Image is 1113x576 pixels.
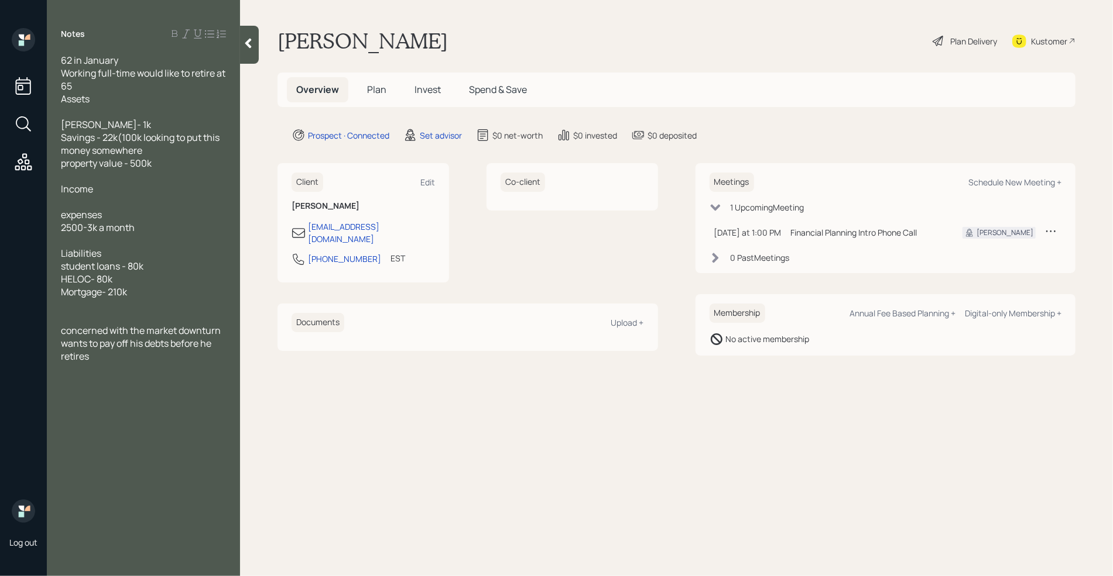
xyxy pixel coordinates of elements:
[367,83,386,96] span: Plan
[415,83,441,96] span: Invest
[61,131,221,157] span: Savings - 22k(100k looking to put this money somewhere
[61,247,101,260] span: Liabilities
[726,333,810,345] div: No active membership
[492,129,543,142] div: $0 net-worth
[791,226,944,239] div: Financial Planning Intro Phone Call
[611,317,644,328] div: Upload +
[61,273,112,285] span: HELOC- 80k
[61,221,135,234] span: 2500-3k a month
[648,129,697,142] div: $0 deposited
[61,260,143,273] span: student loans - 80k
[420,129,462,142] div: Set advisor
[61,28,85,40] label: Notes
[710,303,765,323] h6: Membership
[292,201,435,211] h6: [PERSON_NAME]
[308,129,389,142] div: Prospect · Connected
[977,227,1033,238] div: [PERSON_NAME]
[308,253,381,265] div: [PHONE_NUMBER]
[968,177,1061,188] div: Schedule New Meeting +
[965,308,1061,319] div: Digital-only Membership +
[61,118,151,131] span: [PERSON_NAME]- 1k
[950,35,997,47] div: Plan Delivery
[61,285,127,298] span: Mortgage- 210k
[731,201,804,213] div: 1 Upcoming Meeting
[61,182,93,195] span: Income
[61,157,152,170] span: property value - 500k
[61,324,221,337] span: concerned with the market downturn
[9,537,37,548] div: Log out
[1031,35,1067,47] div: Kustomer
[850,308,956,319] div: Annual Fee Based Planning +
[731,251,790,264] div: 0 Past Meeting s
[61,92,90,105] span: Assets
[296,83,339,96] span: Overview
[573,129,617,142] div: $0 invested
[469,83,527,96] span: Spend & Save
[61,54,118,67] span: 62 in January
[292,173,323,192] h6: Client
[391,252,405,264] div: EST
[308,220,435,245] div: [EMAIL_ADDRESS][DOMAIN_NAME]
[61,67,227,92] span: Working full-time would like to retire at 65
[714,226,782,239] div: [DATE] at 1:00 PM
[12,499,35,523] img: retirable_logo.png
[292,313,344,332] h6: Documents
[61,337,213,363] span: wants to pay off his debts before he retires
[61,208,102,221] span: expenses
[501,173,545,192] h6: Co-client
[710,173,754,192] h6: Meetings
[278,28,448,54] h1: [PERSON_NAME]
[420,177,435,188] div: Edit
